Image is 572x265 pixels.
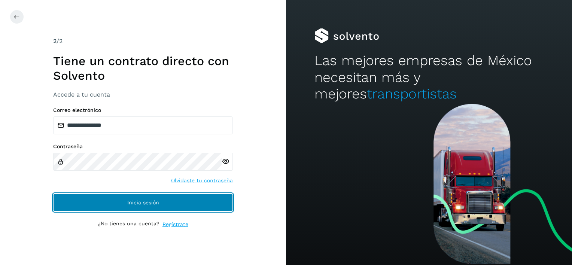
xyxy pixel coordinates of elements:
[162,220,188,228] a: Regístrate
[127,200,159,205] span: Inicia sesión
[53,91,233,98] h3: Accede a tu cuenta
[53,54,233,83] h1: Tiene un contrato directo con Solvento
[53,37,233,46] div: /2
[367,86,457,102] span: transportistas
[171,177,233,185] a: Olvidaste tu contraseña
[53,143,233,150] label: Contraseña
[314,52,543,102] h2: Las mejores empresas de México necesitan más y mejores
[53,194,233,211] button: Inicia sesión
[53,37,57,45] span: 2
[53,107,233,113] label: Correo electrónico
[98,220,159,228] p: ¿No tienes una cuenta?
